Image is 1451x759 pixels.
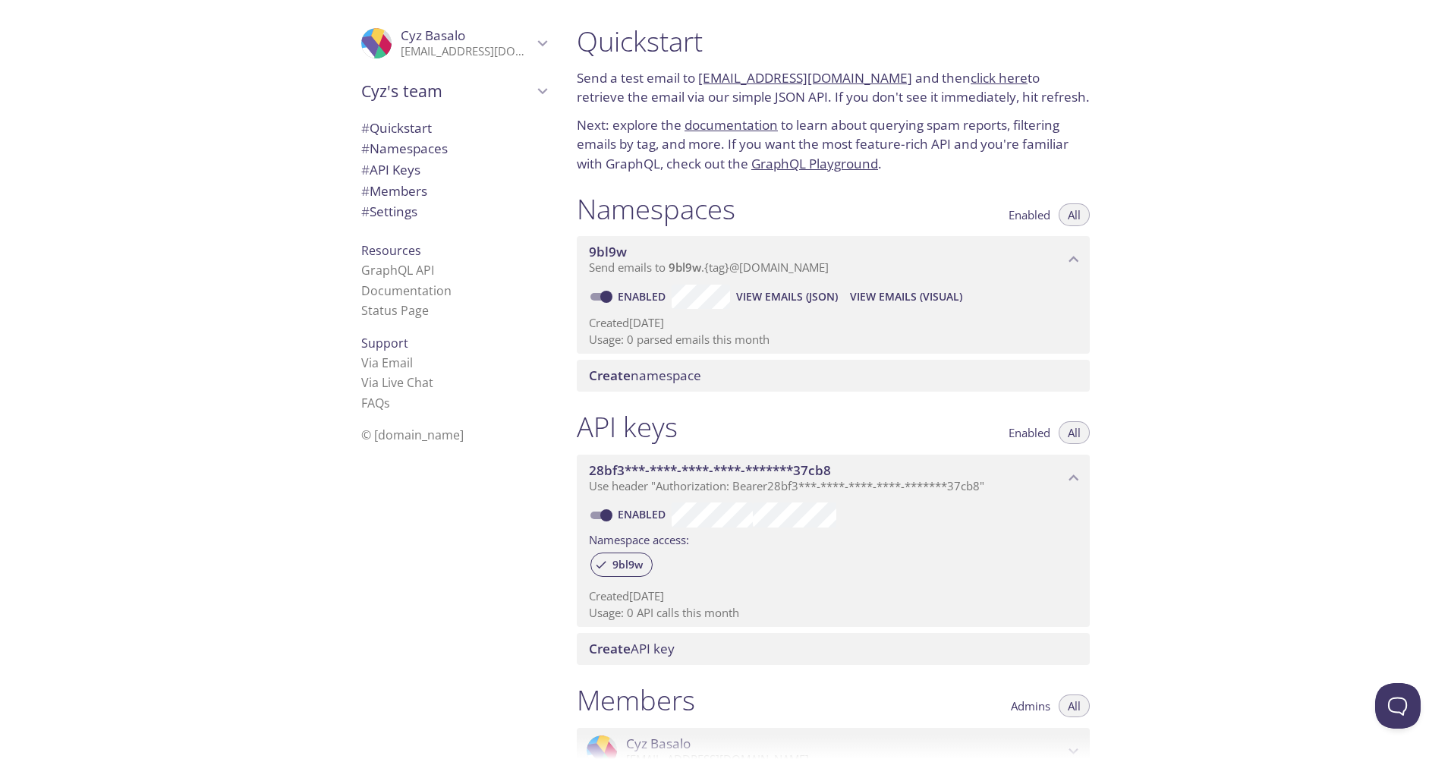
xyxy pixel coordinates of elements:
[577,633,1090,665] div: Create API Key
[589,315,1078,331] p: Created [DATE]
[349,118,559,139] div: Quickstart
[590,553,653,577] div: 9bl9w
[361,302,429,319] a: Status Page
[1059,694,1090,717] button: All
[669,260,701,275] span: 9bl9w
[850,288,962,306] span: View Emails (Visual)
[736,288,838,306] span: View Emails (JSON)
[589,367,701,384] span: namespace
[349,71,559,111] div: Cyz's team
[577,360,1090,392] div: Create namespace
[615,507,672,521] a: Enabled
[1002,694,1059,717] button: Admins
[589,528,689,550] label: Namespace access:
[361,262,434,279] a: GraphQL API
[361,161,370,178] span: #
[349,181,559,202] div: Members
[361,374,433,391] a: Via Live Chat
[577,115,1090,174] p: Next: explore the to learn about querying spam reports, filtering emails by tag, and more. If you...
[361,140,370,157] span: #
[361,182,427,200] span: Members
[577,236,1090,283] div: 9bl9w namespace
[361,80,533,102] span: Cyz's team
[349,201,559,222] div: Team Settings
[349,18,559,68] div: Cyz Basalo
[361,242,421,259] span: Resources
[589,640,631,657] span: Create
[603,558,652,572] span: 9bl9w
[1059,421,1090,444] button: All
[589,605,1078,621] p: Usage: 0 API calls this month
[1059,203,1090,226] button: All
[361,182,370,200] span: #
[615,289,672,304] a: Enabled
[589,260,829,275] span: Send emails to . {tag} @[DOMAIN_NAME]
[751,155,878,172] a: GraphQL Playground
[999,203,1059,226] button: Enabled
[361,427,464,443] span: © [DOMAIN_NAME]
[349,138,559,159] div: Namespaces
[685,116,778,134] a: documentation
[971,69,1028,87] a: click here
[589,367,631,384] span: Create
[698,69,912,87] a: [EMAIL_ADDRESS][DOMAIN_NAME]
[401,44,533,59] p: [EMAIL_ADDRESS][DOMAIN_NAME]
[361,119,432,137] span: Quickstart
[361,282,452,299] a: Documentation
[384,395,390,411] span: s
[577,410,678,444] h1: API keys
[361,119,370,137] span: #
[589,243,627,260] span: 9bl9w
[361,354,413,371] a: Via Email
[730,285,844,309] button: View Emails (JSON)
[401,27,465,44] span: Cyz Basalo
[589,640,675,657] span: API key
[361,161,420,178] span: API Keys
[361,335,408,351] span: Support
[589,588,1078,604] p: Created [DATE]
[999,421,1059,444] button: Enabled
[349,159,559,181] div: API Keys
[361,140,448,157] span: Namespaces
[577,683,695,717] h1: Members
[577,68,1090,107] p: Send a test email to and then to retrieve the email via our simple JSON API. If you don't see it ...
[361,203,370,220] span: #
[589,332,1078,348] p: Usage: 0 parsed emails this month
[577,192,735,226] h1: Namespaces
[844,285,968,309] button: View Emails (Visual)
[577,24,1090,58] h1: Quickstart
[361,395,390,411] a: FAQ
[361,203,417,220] span: Settings
[1375,683,1421,729] iframe: Help Scout Beacon - Open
